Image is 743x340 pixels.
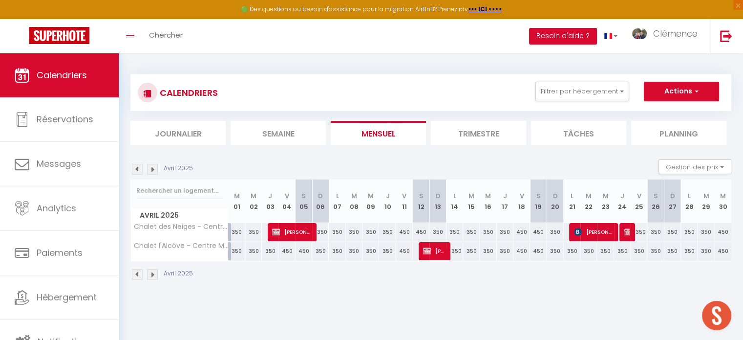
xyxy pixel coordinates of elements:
th: 20 [547,180,563,223]
span: Clémence [653,27,698,40]
span: Réservations [37,113,93,125]
div: 350 [362,242,379,260]
span: Analytics [37,202,76,214]
th: 13 [429,180,446,223]
abbr: D [553,191,558,201]
th: 10 [379,180,396,223]
div: 350 [681,242,698,260]
div: 350 [312,242,329,260]
th: 09 [362,180,379,223]
li: Semaine [231,121,326,145]
span: Messages [37,158,81,170]
h3: CALENDRIERS [157,82,218,104]
abbr: V [402,191,406,201]
th: 26 [647,180,664,223]
div: 350 [580,242,597,260]
abbr: M [603,191,609,201]
div: 450 [715,223,731,241]
abbr: J [620,191,624,201]
div: 350 [346,242,362,260]
li: Trimestre [431,121,526,145]
div: 450 [715,242,731,260]
div: 450 [530,242,547,260]
abbr: L [571,191,573,201]
a: >>> ICI <<<< [468,5,502,13]
span: Chalet l'Alcôve - Centre Megève [132,242,230,249]
abbr: J [385,191,389,201]
th: 24 [614,180,631,223]
th: 29 [698,180,714,223]
span: [PERSON_NAME] [272,223,311,241]
div: 350 [681,223,698,241]
th: 19 [530,180,547,223]
div: 350 [379,223,396,241]
div: 450 [513,242,530,260]
span: Calendriers [37,69,87,81]
abbr: S [654,191,658,201]
div: 350 [463,223,480,241]
div: 450 [513,223,530,241]
div: 350 [647,223,664,241]
abbr: M [703,191,709,201]
abbr: L [336,191,339,201]
span: Chalet des Neiges - Centre [GEOGRAPHIC_DATA] [132,223,230,230]
div: 350 [664,223,681,241]
li: Journalier [130,121,226,145]
div: 350 [446,242,463,260]
th: 25 [631,180,647,223]
abbr: M [720,191,726,201]
th: 21 [564,180,580,223]
abbr: S [536,191,541,201]
span: Chercher [149,30,183,40]
div: 350 [446,223,463,241]
abbr: S [419,191,424,201]
div: 350 [547,223,563,241]
abbr: M [368,191,374,201]
div: 450 [396,223,413,241]
div: 350 [614,242,631,260]
button: Actions [644,82,719,101]
th: 18 [513,180,530,223]
th: 01 [229,180,245,223]
div: 350 [480,223,496,241]
abbr: D [435,191,440,201]
div: 350 [262,242,278,260]
div: 350 [497,223,513,241]
abbr: V [637,191,641,201]
div: 350 [497,242,513,260]
span: [PERSON_NAME] [624,223,630,241]
div: 350 [329,223,345,241]
div: 350 [647,242,664,260]
div: 350 [631,242,647,260]
th: 28 [681,180,698,223]
abbr: D [318,191,323,201]
button: Besoin d'aide ? [529,28,597,45]
th: 08 [346,180,362,223]
div: 450 [530,223,547,241]
div: 350 [631,223,647,241]
abbr: L [453,191,456,201]
th: 27 [664,180,681,223]
div: 350 [429,223,446,241]
abbr: M [234,191,240,201]
div: 350 [245,223,262,241]
div: 350 [229,242,245,260]
span: Paiements [37,247,83,259]
div: 350 [362,223,379,241]
p: Avril 2025 [164,269,193,278]
div: 350 [463,242,480,260]
div: 350 [547,242,563,260]
a: ... Clémence [625,19,710,53]
abbr: L [688,191,691,201]
abbr: V [285,191,289,201]
th: 02 [245,180,262,223]
span: [PERSON_NAME] [423,242,445,260]
abbr: M [586,191,592,201]
th: 07 [329,180,345,223]
div: 350 [698,242,714,260]
th: 05 [296,180,312,223]
div: 350 [664,242,681,260]
abbr: J [503,191,507,201]
div: 450 [413,223,429,241]
th: 17 [497,180,513,223]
